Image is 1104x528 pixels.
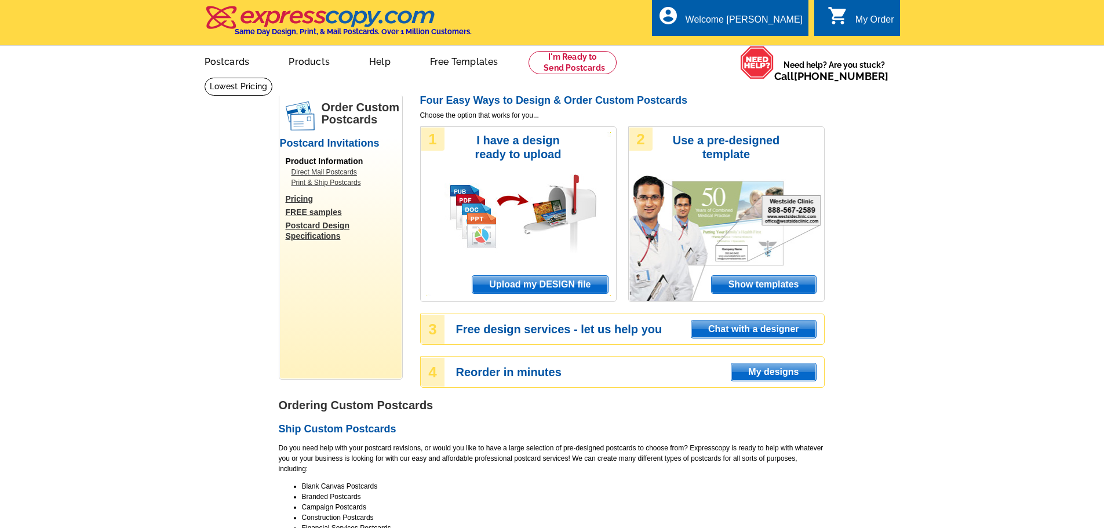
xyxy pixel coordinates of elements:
[421,315,444,344] div: 3
[774,59,894,82] span: Need help? Are you stuck?
[658,5,679,26] i: account_circle
[286,156,363,166] span: Product Information
[472,276,607,293] span: Upload my DESIGN file
[279,423,825,436] h2: Ship Custom Postcards
[456,324,824,334] h3: Free design services - let us help you
[420,110,825,121] span: Choose the option that works for you...
[691,320,816,338] a: Chat with a designer
[270,47,348,74] a: Products
[828,13,894,27] a: shopping_cart My Order
[686,14,803,31] div: Welcome [PERSON_NAME]
[302,491,825,502] li: Branded Postcards
[411,47,517,74] a: Free Templates
[774,70,888,82] span: Call
[322,101,402,126] h1: Order Custom Postcards
[794,70,888,82] a: [PHONE_NUMBER]
[286,207,402,217] a: FREE samples
[691,321,815,338] span: Chat with a designer
[235,27,472,36] h4: Same Day Design, Print, & Mail Postcards. Over 1 Million Customers.
[292,167,396,177] a: Direct Mail Postcards
[731,363,816,381] a: My designs
[472,275,608,294] a: Upload my DESIGN file
[286,194,402,204] a: Pricing
[351,47,409,74] a: Help
[828,5,848,26] i: shopping_cart
[279,399,433,412] strong: Ordering Custom Postcards
[459,133,578,161] h3: I have a design ready to upload
[279,443,825,474] p: Do you need help with your postcard revisions, or would you like to have a large selection of pre...
[302,502,825,512] li: Campaign Postcards
[302,512,825,523] li: Construction Postcards
[456,367,824,377] h3: Reorder in minutes
[740,46,774,79] img: help
[186,47,268,74] a: Postcards
[711,275,817,294] a: Show templates
[855,14,894,31] div: My Order
[286,101,315,130] img: postcards.png
[421,128,444,151] div: 1
[421,358,444,387] div: 4
[712,276,816,293] span: Show templates
[420,94,825,107] h2: Four Easy Ways to Design & Order Custom Postcards
[629,128,653,151] div: 2
[292,177,396,188] a: Print & Ship Postcards
[731,363,815,381] span: My designs
[280,137,402,150] h2: Postcard Invitations
[286,220,402,241] a: Postcard Design Specifications
[667,133,786,161] h3: Use a pre-designed template
[302,481,825,491] li: Blank Canvas Postcards
[205,14,472,36] a: Same Day Design, Print, & Mail Postcards. Over 1 Million Customers.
